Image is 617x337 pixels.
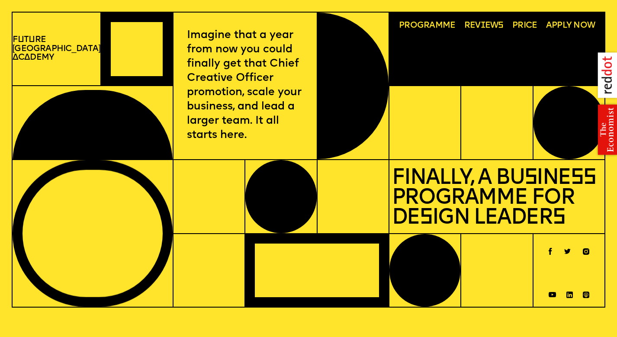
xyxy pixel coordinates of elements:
a: Youtube [549,289,556,294]
p: F t re [GEOGRAPHIC_DATA] c demy [13,35,100,62]
a: Future[GEOGRAPHIC_DATA]Academy [13,35,100,62]
span: A [13,53,18,62]
a: Facebook [549,245,552,252]
span: Apply now [546,21,595,30]
p: Finally, a Business Programme for Design Leaders [392,165,602,228]
a: Instagram [583,245,589,252]
span: Price [512,21,537,30]
span: a [24,53,30,62]
span: u [29,35,35,44]
a: Linkedin [566,289,573,295]
span: u [18,35,24,44]
img: reddot [591,46,617,105]
img: the economist [591,101,617,159]
a: Spotify [583,289,589,295]
span: Rev ews [464,21,504,30]
span: i [481,21,485,30]
span: Programme [399,21,455,30]
a: Twitter [564,245,571,250]
p: Imagine that a year from now you could finally get that Chief Creative Officer promotion, scale y... [187,29,302,143]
